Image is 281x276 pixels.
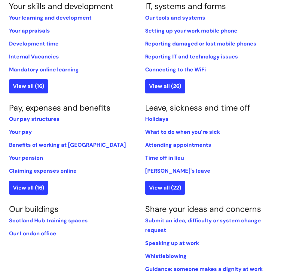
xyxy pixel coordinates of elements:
a: View all (16) [9,181,48,195]
a: Connecting to the WiFi [145,66,206,73]
a: IT, systems and forms [145,1,226,11]
a: Reporting IT and technology issues [145,53,238,60]
a: What to do when you’re sick [145,128,220,136]
a: Development time [9,40,59,47]
a: Reporting damaged or lost mobile phones [145,40,256,47]
a: [PERSON_NAME]'s leave [145,167,210,174]
a: Mandatory online learning [9,66,79,73]
a: Our tools and systems [145,14,205,21]
a: Our pay structures [9,115,60,123]
a: Benefits of working at [GEOGRAPHIC_DATA] [9,141,126,149]
a: Internal Vacancies [9,53,59,60]
a: Your learning and development [9,14,92,21]
a: View all (16) [9,79,48,93]
a: Scotland Hub training spaces [9,217,88,224]
a: Your appraisals [9,27,50,34]
a: View all (26) [145,79,185,93]
a: Speaking up at work [145,240,199,247]
a: Our London office [9,230,56,237]
a: Leave, sickness and time off [145,102,250,113]
a: Attending appointments [145,141,211,149]
a: Pay, expenses and benefits [9,102,111,113]
a: Your pay [9,128,32,136]
a: Whistleblowing [145,252,187,260]
a: Your pension [9,154,43,162]
a: Submit an idea, difficulty or system change request [145,217,261,234]
a: Claiming expenses online [9,167,77,174]
a: Share your ideas and concerns [145,204,261,214]
a: Your skills and development [9,1,114,11]
a: View all (22) [145,181,185,195]
a: Our buildings [9,204,59,214]
a: Time off in lieu [145,154,184,162]
a: Setting up your work mobile phone [145,27,237,34]
a: Holidays [145,115,169,123]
